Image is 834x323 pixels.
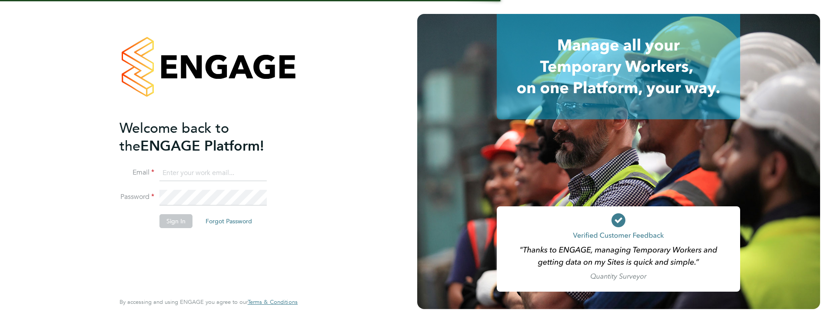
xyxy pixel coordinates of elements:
[120,120,229,155] span: Welcome back to the
[120,298,298,306] span: By accessing and using ENGAGE you agree to our
[199,214,259,228] button: Forgot Password
[120,192,154,202] label: Password
[120,119,289,155] h2: ENGAGE Platform!
[120,168,154,177] label: Email
[159,214,193,228] button: Sign In
[159,165,267,181] input: Enter your work email...
[248,299,298,306] a: Terms & Conditions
